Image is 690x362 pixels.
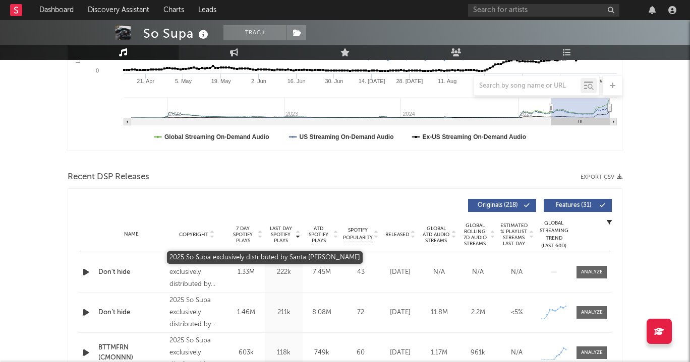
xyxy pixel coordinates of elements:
[383,308,417,318] div: [DATE]
[343,267,378,277] div: 43
[544,199,612,212] button: Features(31)
[98,308,164,318] a: Don’t hide
[68,171,149,183] span: Recent DSP Releases
[305,226,332,244] span: ATD Spotify Plays
[500,308,534,318] div: <5%
[98,267,164,277] a: Don't hide
[164,133,269,140] text: Global Streaming On-Demand Audio
[343,308,378,318] div: 72
[422,348,456,358] div: 1.17M
[300,133,394,140] text: US Streaming On-Demand Audio
[461,223,489,247] span: Global Rolling 7D Audio Streams
[229,348,262,358] div: 603k
[383,348,417,358] div: [DATE]
[422,308,456,318] div: 11.8M
[461,348,495,358] div: 961k
[461,308,495,318] div: 2.2M
[229,267,262,277] div: 1.33M
[422,226,450,244] span: Global ATD Audio Streams
[169,295,224,331] div: 2025 So Supa exclusively distributed by Santa [PERSON_NAME]
[305,308,338,318] div: 8.08M
[223,25,286,40] button: Track
[305,267,338,277] div: 7.45M
[267,226,294,244] span: Last Day Spotify Plays
[98,231,164,238] div: Name
[461,267,495,277] div: N/A
[179,232,208,238] span: Copyright
[581,174,622,180] button: Export CSV
[267,308,300,318] div: 211k
[343,227,373,242] span: Spotify Popularity
[343,348,378,358] div: 60
[383,267,417,277] div: [DATE]
[500,267,534,277] div: N/A
[468,4,619,17] input: Search for artists
[500,223,528,247] span: Estimated % Playlist Streams Last Day
[468,199,536,212] button: Originals(218)
[143,25,211,42] div: So Supa
[267,348,300,358] div: 118k
[500,348,534,358] div: N/A
[305,348,338,358] div: 749k
[474,82,581,90] input: Search by song name or URL
[550,202,597,208] span: Features ( 31 )
[229,226,256,244] span: 7 Day Spotify Plays
[475,202,521,208] span: Originals ( 218 )
[267,267,300,277] div: 222k
[96,67,99,74] text: 0
[169,254,224,291] div: 2025 So Supa exclusively distributed by Santa [PERSON_NAME]
[422,267,456,277] div: N/A
[422,133,526,140] text: Ex-US Streaming On-Demand Audio
[385,232,409,238] span: Released
[539,220,569,250] div: Global Streaming Trend (Last 60D)
[229,308,262,318] div: 1.46M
